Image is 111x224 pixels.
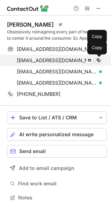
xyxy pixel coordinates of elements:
span: Notes [18,195,104,201]
button: Find work email [7,179,107,189]
button: Add to email campaign [7,162,107,174]
span: Send email [19,149,46,154]
div: [PERSON_NAME] [7,21,54,28]
img: ContactOut v5.3.10 [7,4,49,13]
span: [EMAIL_ADDRESS][DOMAIN_NAME] [17,68,97,75]
button: save-profile-one-click [7,111,107,124]
button: Send email [7,145,107,158]
span: [PHONE_NUMBER] [17,91,60,97]
span: [EMAIL_ADDRESS][DOMAIN_NAME] [17,57,97,64]
span: [EMAIL_ADDRESS][DOMAIN_NAME] [17,46,97,52]
button: Notes [7,193,107,203]
button: AI write personalized message [7,128,107,141]
span: Find work email [18,180,104,187]
div: Save to List / ATS / CRM [19,115,95,120]
span: [EMAIL_ADDRESS][DOMAIN_NAME] [17,80,97,86]
div: Obsessively reimagining every part of healthcare to center it around the consumer. Ex Apollo, Ola... [7,29,107,41]
span: AI write personalized message [19,132,94,137]
span: Add to email campaign [19,165,74,171]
